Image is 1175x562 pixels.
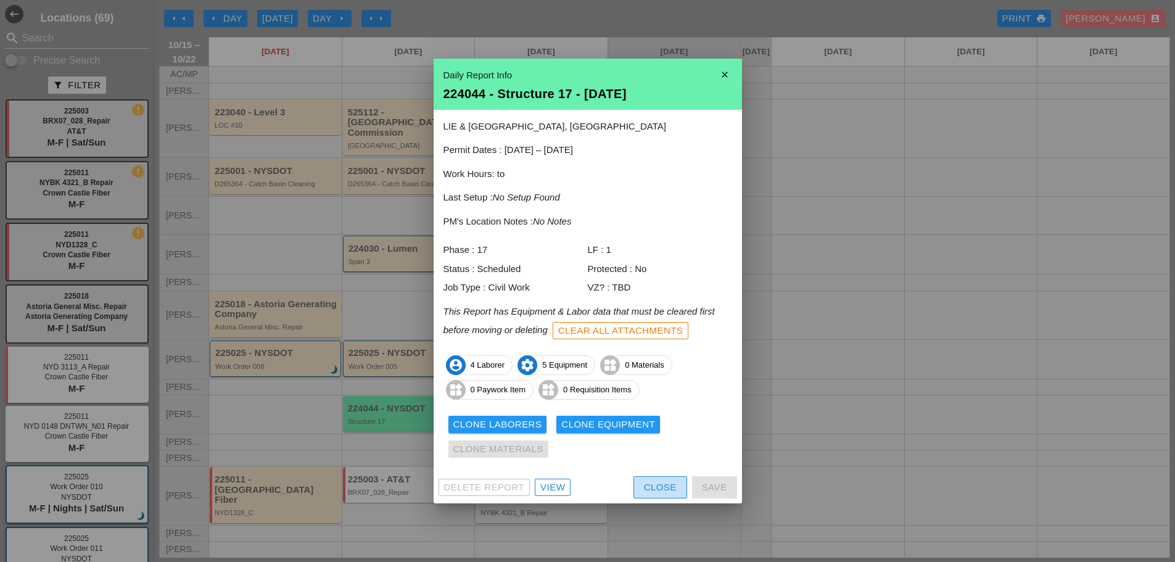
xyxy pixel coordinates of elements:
p: Permit Dates : [DATE] – [DATE] [443,143,732,157]
div: View [540,481,565,495]
button: Clone Laborers [448,416,547,433]
i: This Report has Equipment & Labor data that must be cleared first before moving or deleting [443,306,715,335]
button: Clone Equipment [556,416,660,433]
div: Daily Report Info [443,68,732,83]
p: PM's Location Notes : [443,215,732,229]
i: widgets [538,380,558,400]
span: 4 Laborer [447,355,513,375]
div: Clone Laborers [453,418,542,432]
span: 0 Materials [601,355,672,375]
div: Phase : 17 [443,243,588,257]
i: No Notes [533,216,572,226]
i: close [712,62,737,87]
div: Close [644,481,677,495]
div: LF : 1 [588,243,732,257]
div: Clear All Attachments [558,324,683,338]
button: Close [633,476,687,498]
div: VZ? : TBD [588,281,732,295]
i: No Setup Found [493,192,560,202]
span: 0 Requisition Items [539,380,639,400]
div: Protected : No [588,262,732,276]
i: account_circle [446,355,466,375]
div: Clone Equipment [561,418,655,432]
p: Work Hours: to [443,167,732,181]
div: Job Type : Civil Work [443,281,588,295]
div: 224044 - Structure 17 - [DATE] [443,88,732,100]
i: widgets [600,355,620,375]
a: View [535,479,571,496]
div: Status : Scheduled [443,262,588,276]
p: Last Setup : [443,191,732,205]
p: LIE & [GEOGRAPHIC_DATA], [GEOGRAPHIC_DATA] [443,120,732,134]
i: widgets [446,380,466,400]
span: 5 Equipment [518,355,595,375]
button: Clear All Attachments [553,322,689,339]
i: settings [517,355,537,375]
span: 0 Paywork Item [447,380,534,400]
